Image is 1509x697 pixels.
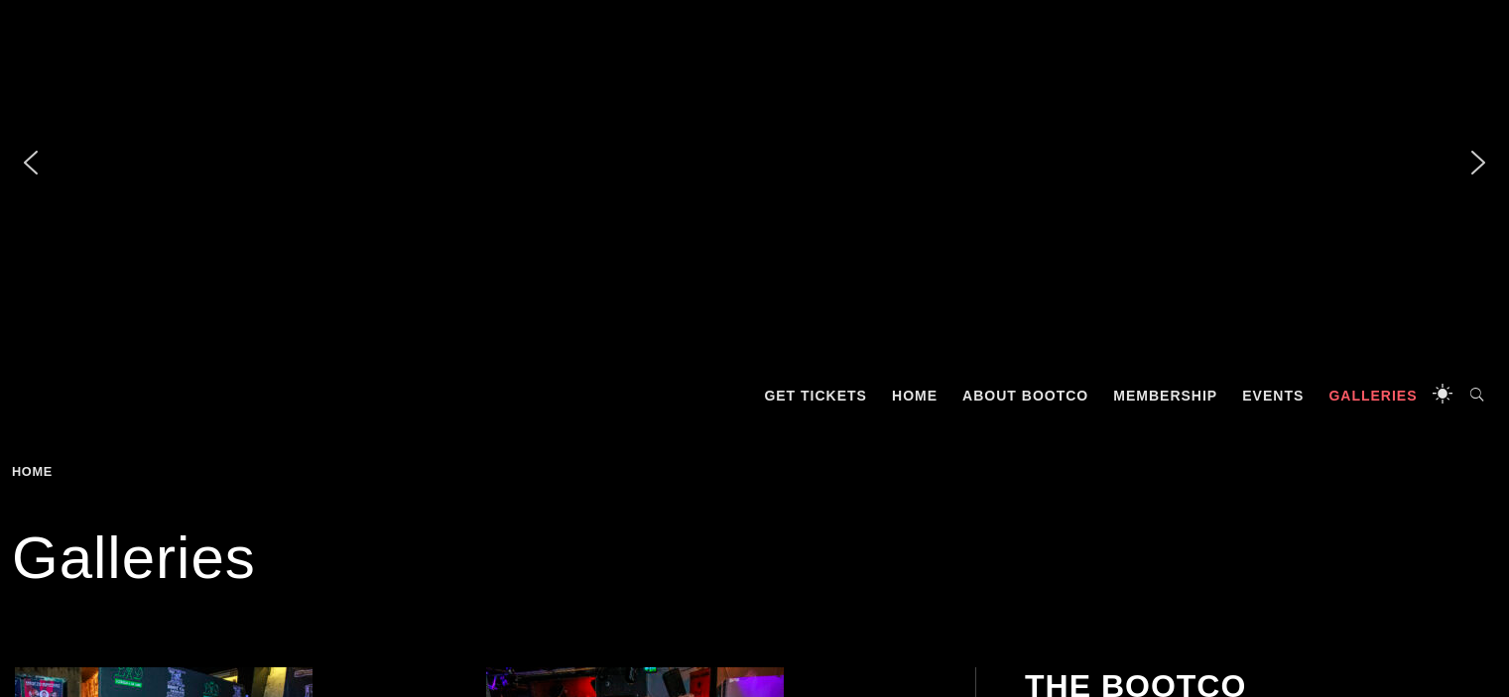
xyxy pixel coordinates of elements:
[12,465,167,479] div: Breadcrumbs
[12,519,1497,598] h1: Galleries
[15,147,47,178] img: previous arrow
[952,366,1098,425] a: About BootCo
[1232,366,1314,425] a: Events
[1319,366,1427,425] a: Galleries
[12,464,60,479] a: Home
[754,366,877,425] a: GET TICKETS
[1103,366,1227,425] a: Membership
[882,366,947,425] a: Home
[1462,147,1494,178] img: next arrow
